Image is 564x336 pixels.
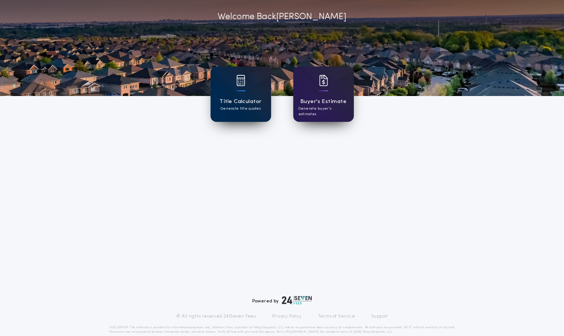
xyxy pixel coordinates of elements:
[300,97,346,106] h1: Buyer's Estimate
[293,66,354,122] a: card iconBuyer's EstimateGenerate buyer's estimates
[252,296,312,305] div: Powered by
[211,66,271,122] a: card iconTitle CalculatorGenerate title quotes
[109,325,455,334] p: DISCLAIMER: This estimate is provided for informational purposes only. 24|Seven Fees, a product o...
[272,313,302,319] a: Privacy Policy
[371,313,388,319] a: Support
[319,75,328,86] img: card icon
[221,106,261,112] p: Generate title quotes
[283,330,319,333] a: [URL][DOMAIN_NAME]
[282,296,312,305] img: logo
[318,313,355,319] a: Terms of Service
[176,313,256,319] p: © All rights reserved. 24|Seven Fees
[236,75,245,86] img: card icon
[219,97,262,106] h1: Title Calculator
[218,10,346,24] p: Welcome Back [PERSON_NAME]
[298,106,349,117] p: Generate buyer's estimates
